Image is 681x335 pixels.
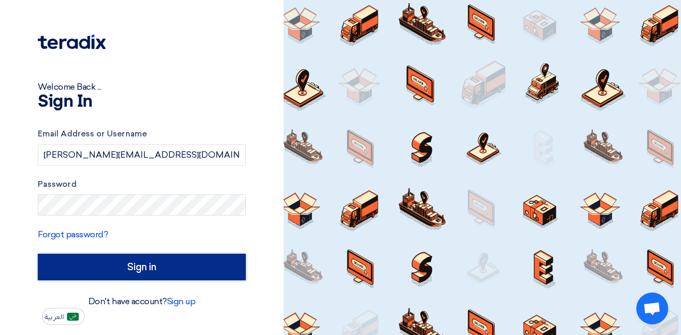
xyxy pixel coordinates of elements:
img: Teradix logo [38,35,106,49]
button: العربية [42,308,85,325]
input: Enter your business email or username [38,144,246,166]
a: Sign up [167,296,196,306]
a: Forgot password? [38,229,108,239]
h1: Sign In [38,93,246,110]
label: Password [38,178,246,191]
label: Email Address or Username [38,128,246,140]
img: ar-AR.png [67,313,79,321]
a: Open chat [636,293,668,324]
span: العربية [45,313,64,321]
div: Welcome Back ... [38,81,246,93]
input: Sign in [38,254,246,280]
div: Don't have account? [38,295,246,308]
